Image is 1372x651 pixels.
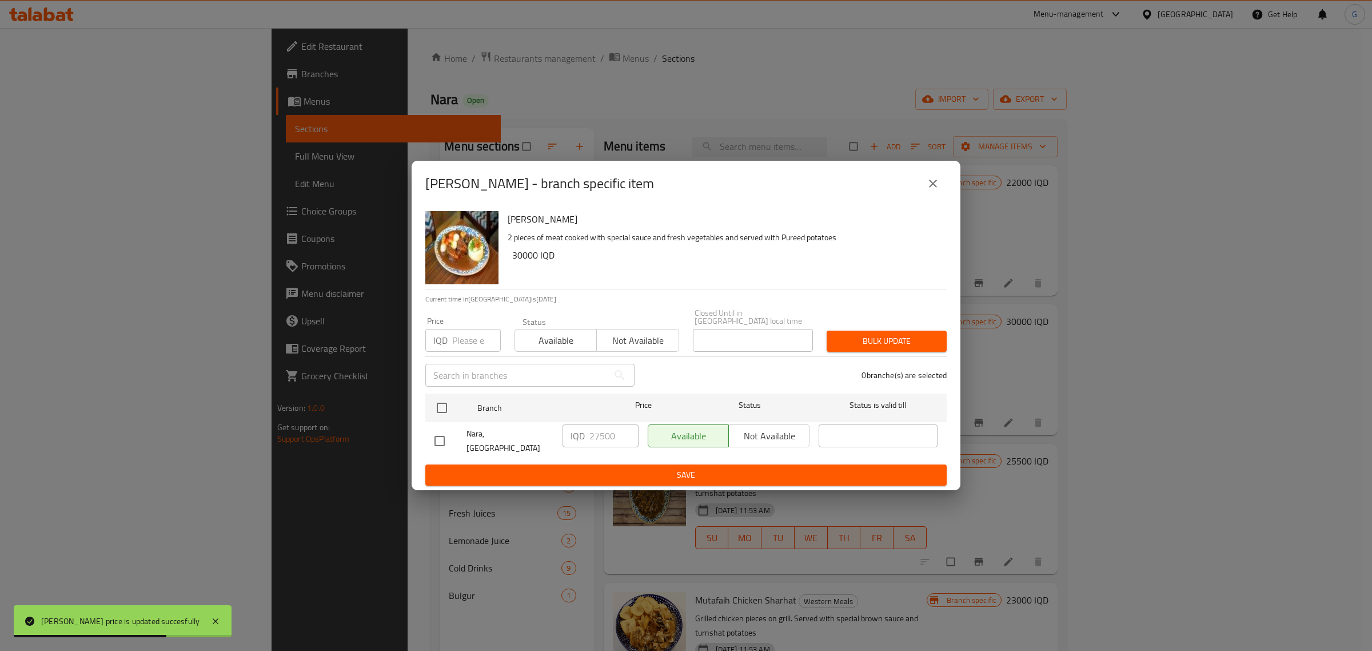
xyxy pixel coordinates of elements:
[508,211,938,227] h6: [PERSON_NAME]
[512,247,938,263] h6: 30000 IQD
[425,465,947,486] button: Save
[514,329,597,352] button: Available
[862,370,947,381] p: 0 branche(s) are selected
[819,398,938,412] span: Status is valid till
[601,332,674,349] span: Not available
[425,174,654,193] h2: [PERSON_NAME] - branch specific item
[589,424,639,447] input: Please enter price
[434,468,938,482] span: Save
[477,401,596,415] span: Branch
[520,332,592,349] span: Available
[466,427,553,455] span: Nara, [GEOGRAPHIC_DATA]
[425,364,608,387] input: Search in branches
[571,429,585,443] p: IQD
[41,615,200,628] div: [PERSON_NAME] price is updated succesfully
[433,334,448,347] p: IQD
[425,294,947,304] p: Current time in [GEOGRAPHIC_DATA] is [DATE]
[605,398,681,412] span: Price
[425,211,498,284] img: chuck Beef
[596,329,679,352] button: Not available
[836,334,938,348] span: Bulk update
[827,331,947,352] button: Bulk update
[919,170,947,197] button: close
[452,329,501,352] input: Please enter price
[508,231,938,245] p: 2 pieces of meat cooked with special sauce and fresh vegetables and served with Pureed potatoes
[691,398,809,412] span: Status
